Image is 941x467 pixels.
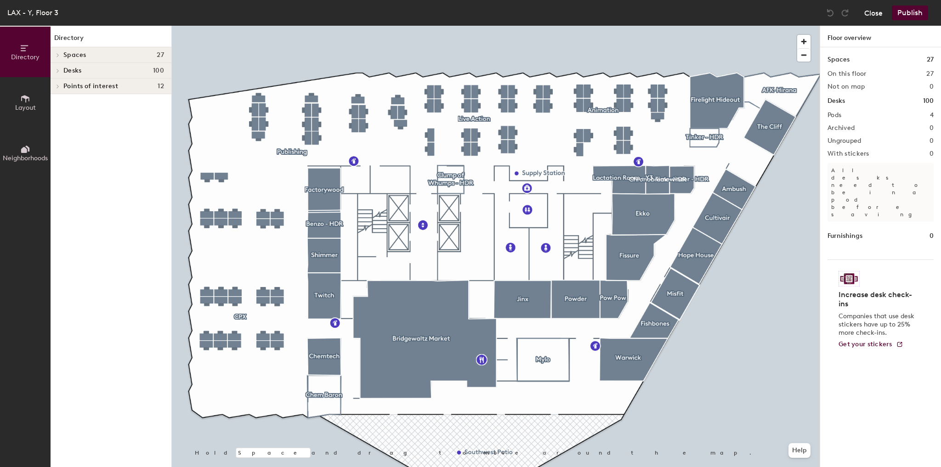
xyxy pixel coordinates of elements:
span: 12 [158,83,164,90]
button: Help [788,443,811,458]
h1: Floor overview [820,26,941,47]
h2: On this floor [828,70,867,78]
h2: 0 [930,83,934,90]
h2: Pods [828,112,841,119]
span: Directory [11,53,40,61]
p: All desks need to be in a pod before saving [828,163,934,222]
h2: Ungrouped [828,137,862,145]
div: LAX - Y, Floor 3 [7,7,58,18]
span: Spaces [63,51,86,59]
span: Desks [63,67,81,74]
img: Undo [826,8,835,17]
h2: 27 [926,70,934,78]
h2: Not on map [828,83,865,90]
span: Layout [15,104,36,112]
h2: With stickers [828,150,869,158]
h1: 27 [927,55,934,65]
img: Sticker logo [839,271,860,287]
h2: Archived [828,124,855,132]
p: Companies that use desk stickers have up to 25% more check-ins. [839,312,917,337]
h4: Increase desk check-ins [839,290,917,309]
h1: 100 [923,96,934,106]
span: Get your stickers [839,340,892,348]
span: 27 [157,51,164,59]
h1: Spaces [828,55,850,65]
span: 100 [153,67,164,74]
h2: 4 [930,112,934,119]
button: Close [864,6,883,20]
span: Points of interest [63,83,118,90]
h2: 0 [930,124,934,132]
h1: Desks [828,96,845,106]
a: Get your stickers [839,341,903,349]
button: Publish [892,6,928,20]
h2: 0 [930,137,934,145]
h1: Directory [51,33,171,47]
h2: 0 [930,150,934,158]
h1: 0 [930,231,934,241]
img: Redo [840,8,850,17]
h1: Furnishings [828,231,862,241]
span: Neighborhoods [3,154,48,162]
